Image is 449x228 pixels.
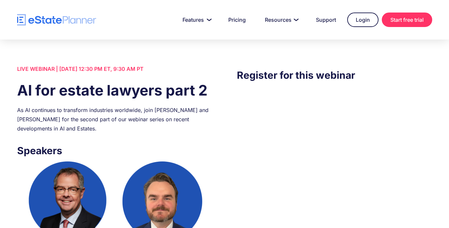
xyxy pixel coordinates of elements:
[220,13,254,26] a: Pricing
[17,64,212,73] div: LIVE WEBINAR | [DATE] 12:30 PM ET, 9:30 AM PT
[257,13,305,26] a: Resources
[17,143,212,158] h3: Speakers
[347,13,379,27] a: Login
[175,13,217,26] a: Features
[17,14,96,26] a: home
[382,13,432,27] a: Start free trial
[237,68,432,83] h3: Register for this webinar
[17,80,212,100] h1: AI for estate lawyers part 2
[308,13,344,26] a: Support
[237,96,432,208] iframe: Form 0
[17,105,212,133] div: As AI continues to transform industries worldwide, join [PERSON_NAME] and [PERSON_NAME] for the s...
